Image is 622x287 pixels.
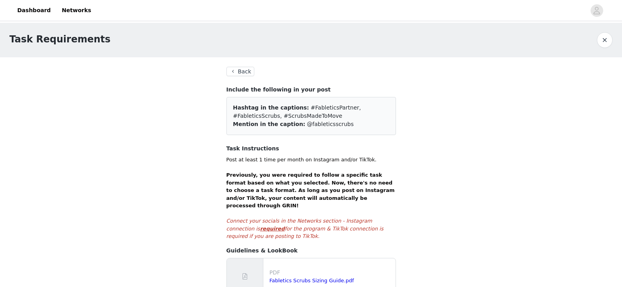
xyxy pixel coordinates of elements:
a: Networks [57,2,96,19]
h1: Task Requirements [9,32,111,46]
em: Connect your socials in the Networks section - Instagram connection is for the program & TikTok c... [226,218,383,239]
h4: Task Instructions [226,144,396,153]
h4: Include the following in your post [226,86,396,94]
p: PDF [270,269,392,277]
h4: Guidelines & LookBook [226,247,396,255]
a: Fabletics Scrubs Sizing Guide.pdf [270,278,354,283]
strong: required [260,226,285,232]
a: Dashboard [13,2,55,19]
span: Hashtag in the captions: [233,104,309,111]
strong: Previously, you were required to follow a specific task format based on what you selected. Now, t... [226,172,395,208]
div: avatar [593,4,600,17]
span: @fableticsscrubs [307,121,354,127]
button: Back [226,67,255,76]
span: Mention in the caption: [233,121,305,127]
p: Post at least 1 time per month on Instagram and/or TikTok. [226,156,396,164]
